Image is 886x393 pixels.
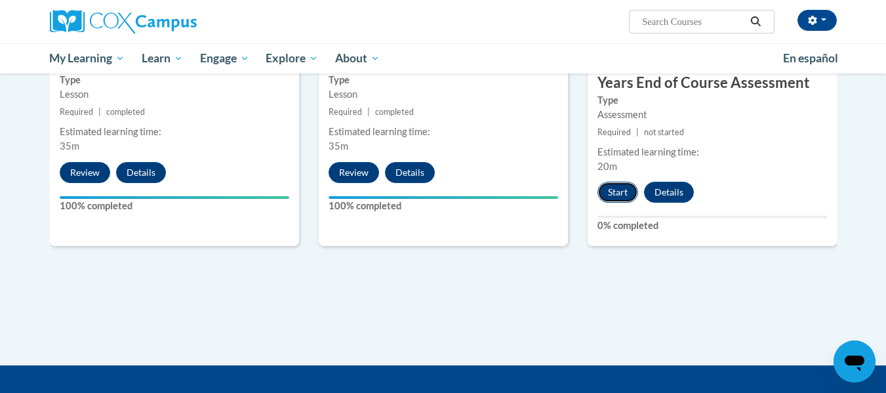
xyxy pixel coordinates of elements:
[60,87,289,102] div: Lesson
[329,87,558,102] div: Lesson
[49,51,125,66] span: My Learning
[636,127,639,137] span: |
[834,341,876,383] iframe: Button to launch messaging window
[329,107,362,117] span: Required
[375,107,414,117] span: completed
[597,108,827,122] div: Assessment
[329,125,558,139] div: Estimated learning time:
[329,162,379,183] button: Review
[641,14,746,30] input: Search Courses
[191,43,258,73] a: Engage
[329,199,558,213] label: 100% completed
[597,218,827,233] label: 0% completed
[30,43,856,73] div: Main menu
[644,127,684,137] span: not started
[60,140,79,152] span: 35m
[60,125,289,139] div: Estimated learning time:
[329,196,558,199] div: Your progress
[644,182,694,203] button: Details
[98,107,101,117] span: |
[60,199,289,213] label: 100% completed
[335,51,380,66] span: About
[266,51,318,66] span: Explore
[597,182,638,203] button: Start
[60,196,289,199] div: Your progress
[597,145,827,159] div: Estimated learning time:
[133,43,191,73] a: Learn
[50,10,299,33] a: Cox Campus
[329,73,558,87] label: Type
[116,162,166,183] button: Details
[50,10,197,33] img: Cox Campus
[60,162,110,183] button: Review
[200,51,249,66] span: Engage
[783,51,838,65] span: En español
[327,43,388,73] a: About
[367,107,370,117] span: |
[60,107,93,117] span: Required
[597,93,827,108] label: Type
[597,127,631,137] span: Required
[597,161,617,172] span: 20m
[385,162,435,183] button: Details
[797,10,837,31] button: Account Settings
[257,43,327,73] a: Explore
[775,45,847,72] a: En español
[329,140,348,152] span: 35m
[746,14,765,30] button: Search
[41,43,134,73] a: My Learning
[142,51,183,66] span: Learn
[106,107,145,117] span: completed
[60,73,289,87] label: Type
